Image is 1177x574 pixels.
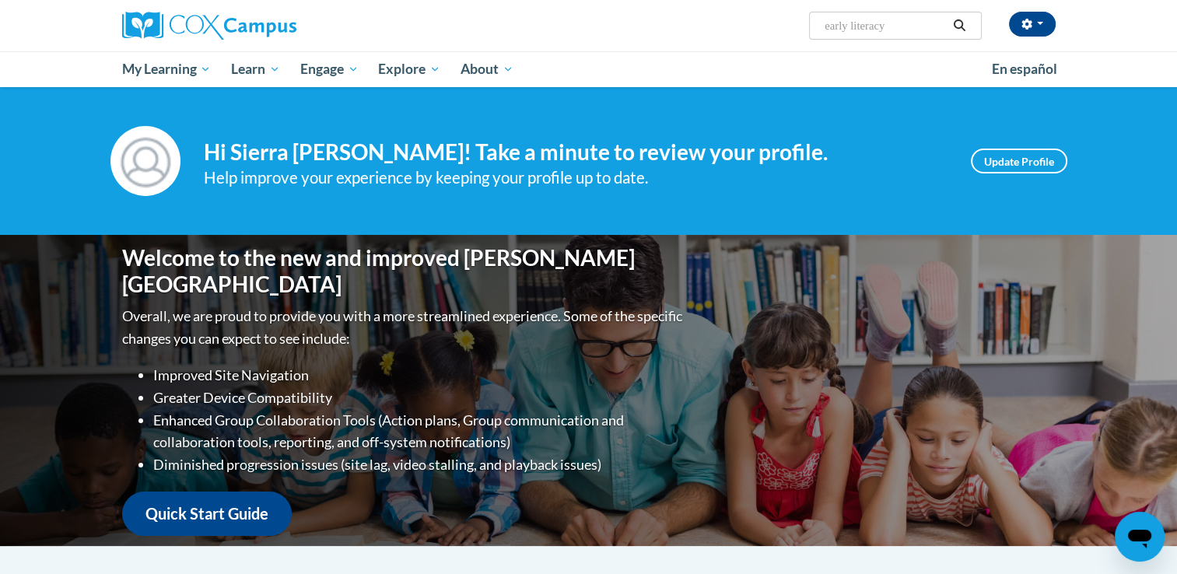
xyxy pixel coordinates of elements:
a: Explore [368,51,450,87]
span: Explore [378,60,440,79]
a: Engage [290,51,369,87]
button: Account Settings [1009,12,1056,37]
span: Engage [300,60,359,79]
img: Cox Campus [122,12,296,40]
span: Learn [231,60,280,79]
div: Help improve your experience by keeping your profile up to date. [204,165,948,191]
button: Search [948,16,971,35]
li: Enhanced Group Collaboration Tools (Action plans, Group communication and collaboration tools, re... [153,409,686,454]
span: En español [992,61,1057,77]
li: Diminished progression issues (site lag, video stalling, and playback issues) [153,453,686,476]
a: Update Profile [971,149,1067,173]
div: Main menu [99,51,1079,87]
a: About [450,51,524,87]
input: Search Courses [823,16,948,35]
li: Improved Site Navigation [153,364,686,387]
a: En español [982,53,1067,86]
a: Quick Start Guide [122,492,292,536]
iframe: Button to launch messaging window [1115,512,1165,562]
a: My Learning [112,51,222,87]
a: Cox Campus [122,12,418,40]
li: Greater Device Compatibility [153,387,686,409]
a: Learn [221,51,290,87]
span: My Learning [121,60,211,79]
img: Profile Image [110,126,180,196]
h4: Hi Sierra [PERSON_NAME]! Take a minute to review your profile. [204,139,948,166]
span: About [461,60,513,79]
h1: Welcome to the new and improved [PERSON_NAME][GEOGRAPHIC_DATA] [122,245,686,297]
p: Overall, we are proud to provide you with a more streamlined experience. Some of the specific cha... [122,305,686,350]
